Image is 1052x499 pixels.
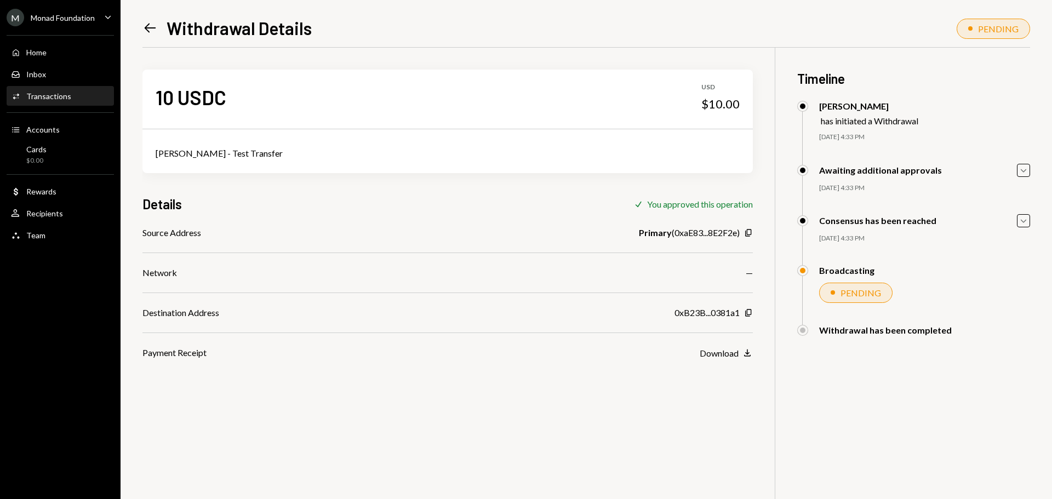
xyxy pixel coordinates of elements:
[821,116,918,126] div: has initiated a Withdrawal
[7,225,114,245] a: Team
[26,91,71,101] div: Transactions
[819,265,874,276] div: Broadcasting
[156,85,226,110] div: 10 USDC
[978,24,1019,34] div: PENDING
[639,226,740,239] div: ( 0xaE83...8E2F2e )
[819,133,1030,142] div: [DATE] 4:33 PM
[700,347,753,359] button: Download
[819,234,1030,243] div: [DATE] 4:33 PM
[841,288,881,298] div: PENDING
[647,199,753,209] div: You approved this operation
[142,266,177,279] div: Network
[7,181,114,201] a: Rewards
[26,125,60,134] div: Accounts
[7,42,114,62] a: Home
[701,96,740,112] div: $10.00
[639,226,672,239] b: Primary
[26,70,46,79] div: Inbox
[7,119,114,139] a: Accounts
[31,13,95,22] div: Monad Foundation
[26,156,47,165] div: $0.00
[167,17,312,39] h1: Withdrawal Details
[819,215,936,226] div: Consensus has been reached
[156,147,740,160] div: [PERSON_NAME] - Test Transfer
[142,195,182,213] h3: Details
[26,48,47,57] div: Home
[746,266,753,279] div: —
[7,141,114,168] a: Cards$0.00
[26,145,47,154] div: Cards
[7,203,114,223] a: Recipients
[26,209,63,218] div: Recipients
[819,101,918,111] div: [PERSON_NAME]
[674,306,740,319] div: 0xB23B...0381a1
[26,187,56,196] div: Rewards
[142,306,219,319] div: Destination Address
[819,183,1030,193] div: [DATE] 4:33 PM
[26,231,45,240] div: Team
[142,346,207,359] div: Payment Receipt
[142,226,201,239] div: Source Address
[7,9,24,26] div: M
[7,64,114,84] a: Inbox
[7,86,114,106] a: Transactions
[819,165,942,175] div: Awaiting additional approvals
[700,348,739,358] div: Download
[797,70,1030,88] h3: Timeline
[701,83,740,92] div: USD
[819,325,952,335] div: Withdrawal has been completed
